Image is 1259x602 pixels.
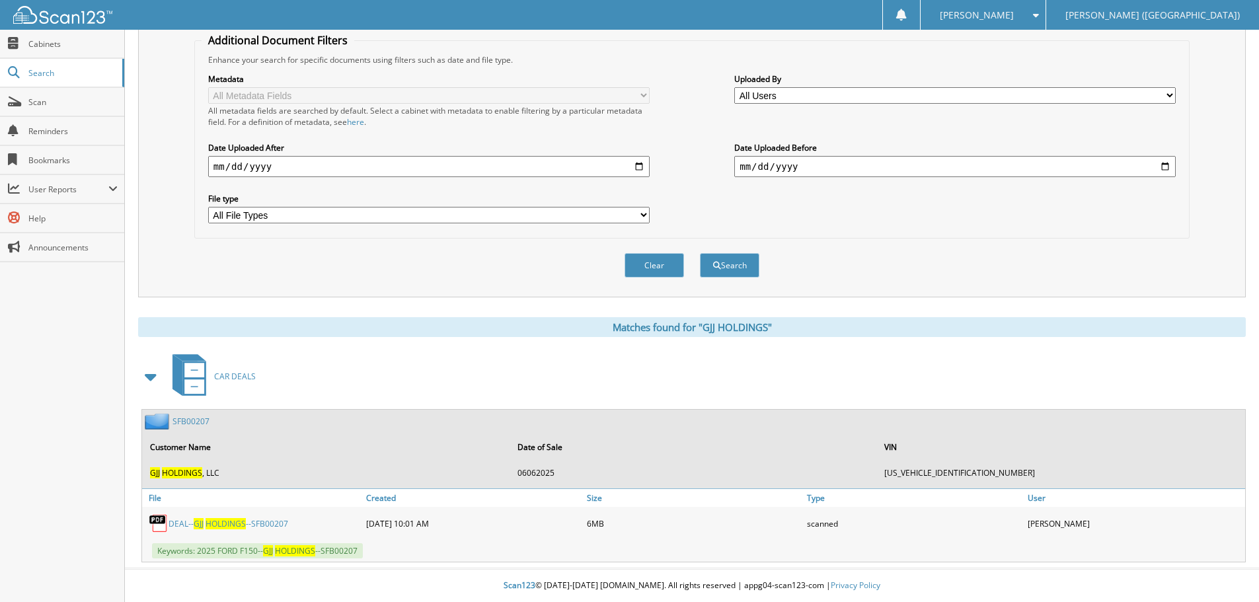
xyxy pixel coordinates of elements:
[734,156,1176,177] input: end
[625,253,684,278] button: Clear
[208,105,650,128] div: All metadata fields are searched by default. Select a cabinet with metadata to enable filtering b...
[28,96,118,108] span: Scan
[125,570,1259,602] div: © [DATE]-[DATE] [DOMAIN_NAME]. All rights reserved | appg04-scan123-com |
[172,416,210,427] a: SFB00207
[143,462,510,484] td: , LLC
[165,350,256,402] a: CAR DEALS
[162,467,202,478] span: HOLDINGS
[804,510,1024,537] div: scanned
[214,371,256,382] span: CAR DEALS
[275,545,315,556] span: HOLDINGS
[28,242,118,253] span: Announcements
[28,184,108,195] span: User Reports
[347,116,364,128] a: here
[13,6,112,24] img: scan123-logo-white.svg
[363,489,584,507] a: Created
[202,54,1182,65] div: Enhance your search for specific documents using filters such as date and file type.
[152,543,363,558] span: Keywords: 2025 FORD F150-- --SFB00207
[208,73,650,85] label: Metadata
[208,156,650,177] input: start
[149,513,169,533] img: PDF.png
[138,317,1246,337] div: Matches found for "GJJ HOLDINGS"
[169,518,288,529] a: DEAL--GJJ HOLDINGS--SFB00207
[511,433,877,461] th: Date of Sale
[142,489,363,507] a: File
[1193,539,1259,602] iframe: Chat Widget
[734,142,1176,153] label: Date Uploaded Before
[208,142,650,153] label: Date Uploaded After
[202,33,354,48] legend: Additional Document Filters
[1024,489,1245,507] a: User
[831,580,880,591] a: Privacy Policy
[363,510,584,537] div: [DATE] 10:01 AM
[878,433,1244,461] th: VIN
[28,126,118,137] span: Reminders
[511,462,877,484] td: 06062025
[143,433,510,461] th: Customer Name
[584,510,804,537] div: 6MB
[940,11,1014,19] span: [PERSON_NAME]
[150,467,160,478] span: GJJ
[28,213,118,224] span: Help
[145,413,172,430] img: folder2.png
[28,38,118,50] span: Cabinets
[28,67,116,79] span: Search
[1024,510,1245,537] div: [PERSON_NAME]
[208,193,650,204] label: File type
[206,518,246,529] span: HOLDINGS
[1065,11,1240,19] span: [PERSON_NAME] ([GEOGRAPHIC_DATA])
[878,462,1244,484] td: [US_VEHICLE_IDENTIFICATION_NUMBER]
[584,489,804,507] a: Size
[734,73,1176,85] label: Uploaded By
[194,518,204,529] span: GJJ
[700,253,759,278] button: Search
[28,155,118,166] span: Bookmarks
[263,545,273,556] span: GJJ
[804,489,1024,507] a: Type
[504,580,535,591] span: Scan123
